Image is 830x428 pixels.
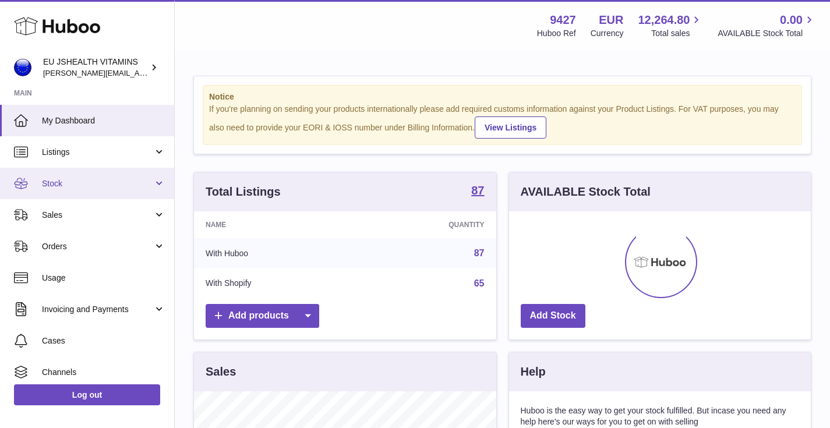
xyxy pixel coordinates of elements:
h3: AVAILABLE Stock Total [521,184,651,200]
a: View Listings [475,116,546,139]
div: If you're planning on sending your products internationally please add required customs informati... [209,104,796,139]
span: 0.00 [780,12,803,28]
h3: Help [521,364,546,380]
img: laura@jessicasepel.com [14,59,31,76]
p: Huboo is the easy way to get your stock fulfilled. But incase you need any help here's our ways f... [521,405,800,427]
td: With Shopify [194,268,357,299]
h3: Total Listings [206,184,281,200]
div: Currency [591,28,624,39]
div: Huboo Ref [537,28,576,39]
span: Orders [42,241,153,252]
span: Usage [42,273,165,284]
a: Log out [14,384,160,405]
strong: Notice [209,91,796,102]
td: With Huboo [194,238,357,268]
span: Stock [42,178,153,189]
a: 0.00 AVAILABLE Stock Total [718,12,816,39]
a: 65 [474,278,485,288]
a: Add Stock [521,304,585,328]
span: 12,264.80 [638,12,690,28]
span: Total sales [651,28,703,39]
span: Invoicing and Payments [42,304,153,315]
th: Quantity [357,211,496,238]
span: Listings [42,147,153,158]
strong: EUR [599,12,623,28]
th: Name [194,211,357,238]
strong: 9427 [550,12,576,28]
span: Channels [42,367,165,378]
h3: Sales [206,364,236,380]
strong: 87 [471,185,484,196]
a: 12,264.80 Total sales [638,12,703,39]
span: AVAILABLE Stock Total [718,28,816,39]
span: Sales [42,210,153,221]
div: EU JSHEALTH VITAMINS [43,56,148,79]
span: [PERSON_NAME][EMAIL_ADDRESS][DOMAIN_NAME] [43,68,234,77]
a: 87 [471,185,484,199]
span: My Dashboard [42,115,165,126]
span: Cases [42,335,165,346]
a: Add products [206,304,319,328]
a: 87 [474,248,485,258]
